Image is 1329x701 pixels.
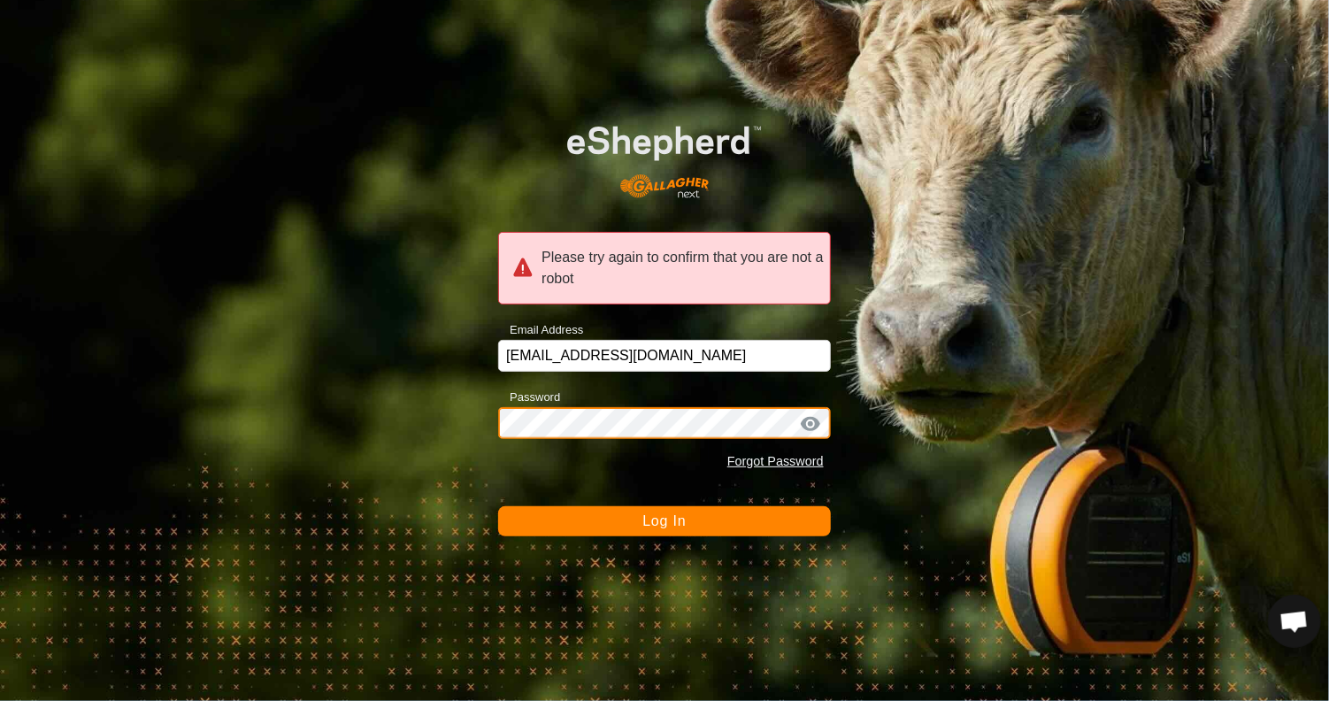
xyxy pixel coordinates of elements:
[498,340,831,372] input: Email Address
[532,98,797,212] img: E-shepherd Logo
[1268,595,1321,648] div: Open chat
[498,506,831,536] button: Log In
[498,232,831,304] div: Please try again to confirm that you are not a robot
[498,389,560,406] label: Password
[498,321,583,339] label: Email Address
[727,454,824,468] a: Forgot Password
[642,513,686,528] span: Log In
